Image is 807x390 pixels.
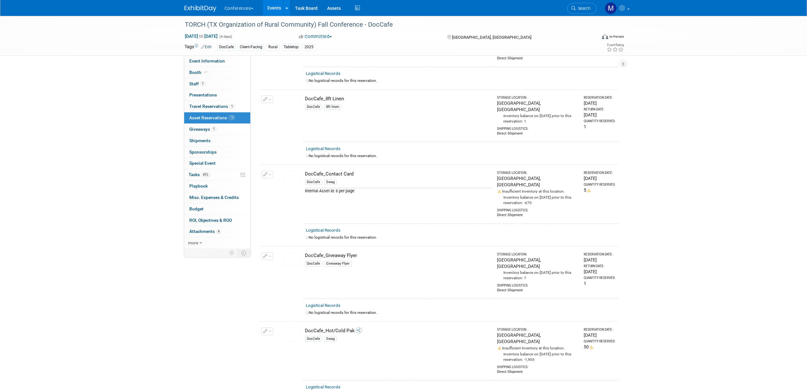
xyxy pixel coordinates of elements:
img: Marygrace LeGros [605,2,617,14]
span: more [188,240,198,245]
a: Travel Reservations1 [184,101,250,112]
div: Tabletop [282,44,300,50]
a: ROI, Objectives & ROO [184,215,250,226]
span: Travel Reservations [189,104,234,109]
a: more [184,237,250,248]
div: [GEOGRAPHIC_DATA], [GEOGRAPHIC_DATA] [497,100,578,113]
div: Insufficient Inventory at this location. [497,345,578,351]
div: DocCafe_Contact Card [305,171,491,177]
div: DocCafe [305,336,322,342]
span: Budget [189,206,204,211]
div: Storage Location: [497,327,578,332]
div: Shipping Logistics: [497,124,578,131]
span: (4 days) [219,35,232,39]
div: Client-Facing [238,44,264,50]
div: [DATE] [584,100,615,106]
div: Quantity Reserved: [584,339,615,344]
div: 1 [584,123,615,130]
span: Asset Reservations [189,115,235,120]
div: 2025 [303,44,315,50]
div: Shipping Logistics: [497,206,578,213]
a: Logistical Records [306,228,340,233]
div: In-Person [609,34,624,39]
div: DocCafe [305,104,322,110]
span: Booth [189,70,209,75]
div: Direct Shipment [497,56,578,61]
button: Committed [297,33,334,40]
td: Toggle Event Tabs [237,249,250,257]
a: Playbook [184,181,250,192]
a: Logistical Records [306,303,340,308]
a: Attachments4 [184,226,250,237]
a: Special Event [184,158,250,169]
div: Swag [324,179,337,185]
span: Event Information [189,58,225,63]
a: Staff1 [184,78,250,89]
div: Rural [266,44,279,50]
div: Inventory balance on [DATE] prior to this reservation: -670 [497,194,578,206]
div: 1 [584,280,615,287]
div: [DATE] [584,112,615,118]
span: 1 [212,127,216,131]
div: DocCafe [305,179,322,185]
div: Shipping Logistics: [497,362,578,369]
span: 14 [229,115,235,120]
div: Swag [324,336,337,342]
a: Shipments [184,135,250,146]
div: Direct Shipment [497,369,578,374]
div: Direct Shipment [497,288,578,293]
div: DocCafe_8ft Linen [305,96,491,102]
span: Shipments [189,138,211,143]
img: View Images [282,96,301,109]
div: Quantity Reserved: [584,276,615,280]
div: Inventory balance on [DATE] prior to this reservation: -1,905 [497,351,578,362]
a: Edit [201,45,212,49]
div: Direct Shipment [497,213,578,218]
div: No logistical records for this reservation. [306,153,615,159]
div: Quantity Reserved: [584,119,615,123]
span: 1 [200,81,205,86]
a: Logistical Records [306,146,340,151]
div: Reservation Date: [584,171,615,175]
div: DocCafe_Hot/Cold Pak [305,327,491,334]
img: ExhibitDay [185,5,216,12]
span: Giveaways [189,127,216,132]
span: Staff [189,81,205,86]
span: [GEOGRAPHIC_DATA], [GEOGRAPHIC_DATA] [452,35,531,40]
span: 41% [201,172,210,177]
i: Booth reservation complete [204,70,207,74]
div: Event Rating [607,43,624,47]
span: Playbook [189,183,208,188]
span: ROI, Objectives & ROO [189,218,232,223]
div: TORCH (TX Organization of Rural Community) Fall Conference - DocCafe [183,19,587,30]
div: No logistical records for this reservation. [306,310,615,315]
div: Storage Location: [497,252,578,257]
div: Storage Location: [497,171,578,175]
a: Asset Reservations14 [184,112,250,123]
span: Search [576,6,590,11]
div: Storage Location: [497,96,578,100]
div: Insufficient Inventory at this location. [497,188,578,194]
div: [DATE] [584,268,615,275]
div: [DATE] [584,175,615,182]
td: Personalize Event Tab Strip [226,249,238,257]
a: Logistical Records [306,385,340,389]
div: Shipping Logistics: [497,281,578,288]
a: Tasks41% [184,169,250,180]
div: [DATE] [584,257,615,263]
div: 50 [584,344,615,350]
div: Direct Shipment [497,131,578,136]
div: Return Date: [584,107,615,112]
a: Presentations [184,89,250,101]
div: 5 [584,187,615,193]
div: Inventory balance on [DATE] prior to this reservation: 1 [497,113,578,124]
span: [DATE] [DATE] [185,33,218,39]
span: 4 [216,229,221,234]
div: [GEOGRAPHIC_DATA], [GEOGRAPHIC_DATA] [497,257,578,269]
div: Event Format [559,33,624,43]
div: Return Date: [584,264,615,268]
span: 1 [230,104,234,109]
div: [GEOGRAPHIC_DATA], [GEOGRAPHIC_DATA] [497,332,578,345]
div: Giveaway Flyer [324,261,352,267]
a: Event Information [184,56,250,67]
